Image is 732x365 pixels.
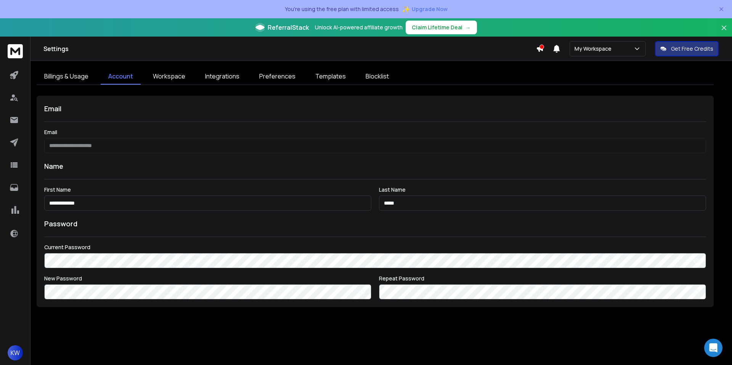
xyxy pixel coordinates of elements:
[8,345,23,360] button: KW
[44,187,371,192] label: First Name
[358,69,396,85] a: Blocklist
[402,2,448,17] button: ✨Upgrade Now
[412,5,448,13] span: Upgrade Now
[575,45,615,53] p: My Workspace
[44,103,706,114] h1: Email
[308,69,353,85] a: Templates
[379,276,706,281] label: Repeat Password
[145,69,193,85] a: Workspace
[44,130,706,135] label: Email
[44,276,371,281] label: New Password
[101,69,141,85] a: Account
[379,187,706,192] label: Last Name
[44,161,706,171] h1: Name
[704,339,722,357] div: Open Intercom Messenger
[671,45,713,53] p: Get Free Credits
[466,24,471,31] span: →
[44,218,77,229] h1: Password
[43,44,536,53] h1: Settings
[44,245,706,250] label: Current Password
[252,69,303,85] a: Preferences
[719,23,729,41] button: Close banner
[655,41,719,56] button: Get Free Credits
[406,21,477,34] button: Claim Lifetime Deal→
[197,69,247,85] a: Integrations
[402,4,410,14] span: ✨
[268,23,309,32] span: ReferralStack
[285,5,399,13] p: You're using the free plan with limited access
[315,24,403,31] p: Unlock AI-powered affiliate growth
[37,69,96,85] a: Billings & Usage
